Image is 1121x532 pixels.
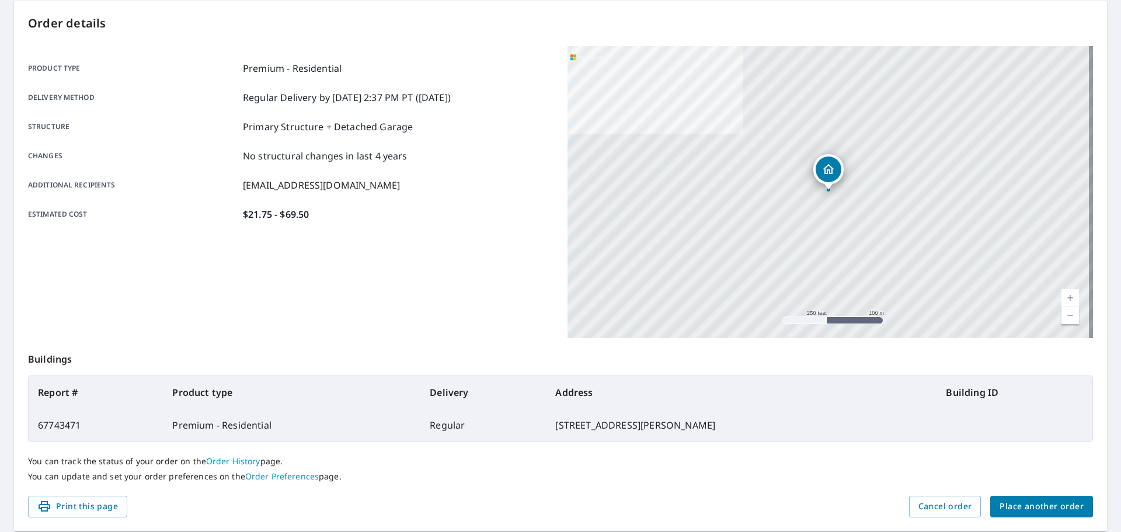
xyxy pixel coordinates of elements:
[28,91,238,105] p: Delivery method
[28,178,238,192] p: Additional recipients
[243,120,413,134] p: Primary Structure + Detached Garage
[28,338,1093,375] p: Buildings
[206,455,260,467] a: Order History
[1061,307,1079,324] a: Current Level 17, Zoom Out
[28,149,238,163] p: Changes
[243,61,342,75] p: Premium - Residential
[990,496,1093,517] button: Place another order
[1000,499,1084,514] span: Place another order
[918,499,972,514] span: Cancel order
[28,471,1093,482] p: You can update and set your order preferences on the page.
[28,61,238,75] p: Product type
[163,409,420,441] td: Premium - Residential
[37,499,118,514] span: Print this page
[420,409,546,441] td: Regular
[28,15,1093,32] p: Order details
[28,496,127,517] button: Print this page
[28,456,1093,467] p: You can track the status of your order on the page.
[28,120,238,134] p: Structure
[163,376,420,409] th: Product type
[937,376,1092,409] th: Building ID
[1061,289,1079,307] a: Current Level 17, Zoom In
[29,409,163,441] td: 67743471
[28,207,238,221] p: Estimated cost
[420,376,546,409] th: Delivery
[243,178,400,192] p: [EMAIL_ADDRESS][DOMAIN_NAME]
[813,154,844,190] div: Dropped pin, building 1, Residential property, 7856 Troy Hills Ln Jacksonville, FL 32256
[243,91,451,105] p: Regular Delivery by [DATE] 2:37 PM PT ([DATE])
[546,376,937,409] th: Address
[909,496,981,517] button: Cancel order
[546,409,937,441] td: [STREET_ADDRESS][PERSON_NAME]
[29,376,163,409] th: Report #
[243,207,309,221] p: $21.75 - $69.50
[245,471,319,482] a: Order Preferences
[243,149,408,163] p: No structural changes in last 4 years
